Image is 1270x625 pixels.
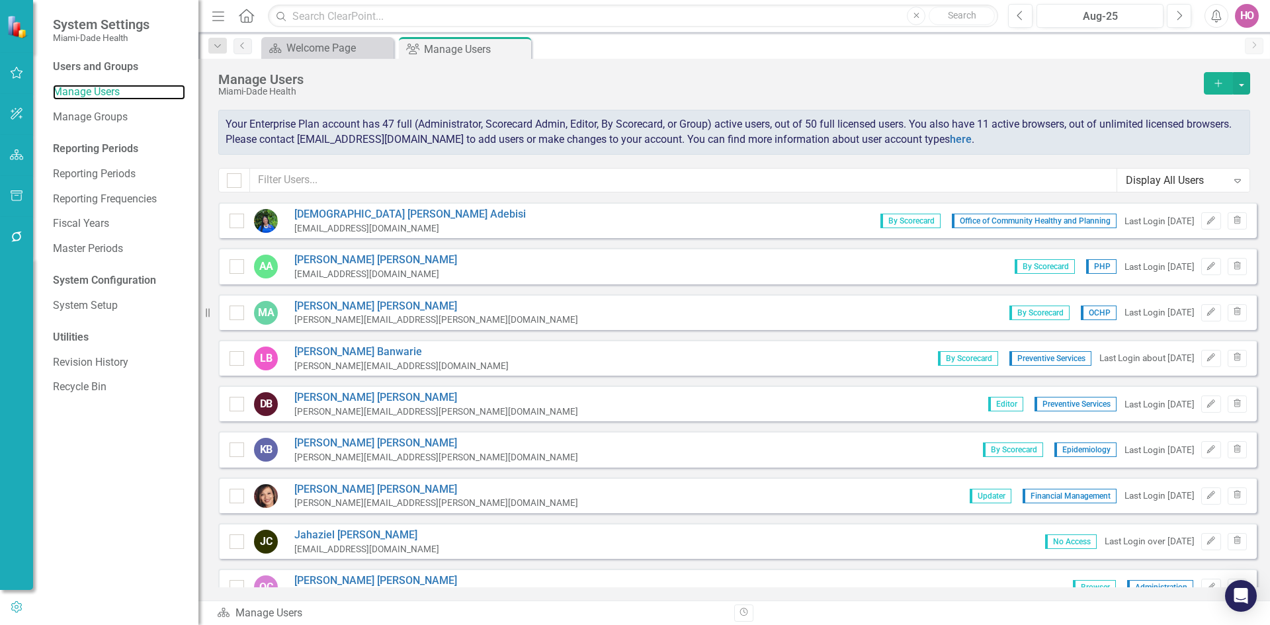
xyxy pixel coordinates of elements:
[1124,261,1195,273] div: Last Login [DATE]
[53,32,149,43] small: Miami-Dade Health
[286,40,390,56] div: Welcome Page
[53,380,185,395] a: Recycle Bin
[249,168,1117,192] input: Filter Users...
[53,110,185,125] a: Manage Groups
[983,442,1043,457] span: By Scorecard
[294,573,578,589] a: [PERSON_NAME] [PERSON_NAME]
[1023,489,1117,503] span: Financial Management
[53,241,185,257] a: Master Periods
[1037,4,1164,28] button: Aug-25
[53,167,185,182] a: Reporting Periods
[294,405,578,418] div: [PERSON_NAME][EMAIL_ADDRESS][PERSON_NAME][DOMAIN_NAME]
[294,345,509,360] a: [PERSON_NAME] Banwarie
[948,10,976,21] span: Search
[294,268,457,280] div: [EMAIL_ADDRESS][DOMAIN_NAME]
[254,301,278,325] div: MA
[294,482,578,497] a: [PERSON_NAME] [PERSON_NAME]
[294,207,526,222] a: [DEMOGRAPHIC_DATA] [PERSON_NAME] Adebisi
[1045,534,1097,549] span: No Access
[294,528,439,543] a: Jahaziel [PERSON_NAME]
[1073,580,1116,595] span: Browser
[265,40,390,56] a: Welcome Page
[294,436,578,451] a: [PERSON_NAME] [PERSON_NAME]
[53,17,149,32] span: System Settings
[1225,580,1257,612] div: Open Intercom Messenger
[1235,4,1259,28] button: HO
[929,7,995,25] button: Search
[1126,173,1227,188] div: Display All Users
[1127,580,1193,595] span: Administration
[1009,351,1091,366] span: Preventive Services
[218,72,1197,87] div: Manage Users
[53,142,185,157] div: Reporting Periods
[254,347,278,370] div: LB
[950,133,972,146] a: here
[53,298,185,313] a: System Setup
[294,253,457,268] a: [PERSON_NAME] [PERSON_NAME]
[294,313,578,326] div: [PERSON_NAME][EMAIL_ADDRESS][PERSON_NAME][DOMAIN_NAME]
[1124,444,1195,456] div: Last Login [DATE]
[1105,535,1195,548] div: Last Login over [DATE]
[424,41,528,58] div: Manage Users
[1124,398,1195,411] div: Last Login [DATE]
[294,360,509,372] div: [PERSON_NAME][EMAIL_ADDRESS][DOMAIN_NAME]
[1124,489,1195,502] div: Last Login [DATE]
[970,489,1011,503] span: Updater
[294,497,578,509] div: [PERSON_NAME][EMAIL_ADDRESS][PERSON_NAME][DOMAIN_NAME]
[217,606,724,621] div: Manage Users
[1015,259,1075,274] span: By Scorecard
[988,397,1023,411] span: Editor
[294,299,578,314] a: [PERSON_NAME] [PERSON_NAME]
[226,118,1232,146] span: Your Enterprise Plan account has 47 full (Administrator, Scorecard Admin, Editor, By Scorecard, o...
[254,438,278,462] div: KB
[938,351,998,366] span: By Scorecard
[254,255,278,278] div: AA
[1035,397,1117,411] span: Preventive Services
[7,15,30,38] img: ClearPoint Strategy
[53,192,185,207] a: Reporting Frequencies
[254,530,278,554] div: JC
[1124,306,1195,319] div: Last Login [DATE]
[294,222,526,235] div: [EMAIL_ADDRESS][DOMAIN_NAME]
[880,214,941,228] span: By Scorecard
[53,85,185,100] a: Manage Users
[53,216,185,231] a: Fiscal Years
[218,87,1197,97] div: Miami-Dade Health
[294,543,439,556] div: [EMAIL_ADDRESS][DOMAIN_NAME]
[254,392,278,416] div: DB
[294,390,578,405] a: [PERSON_NAME] [PERSON_NAME]
[1124,215,1195,228] div: Last Login [DATE]
[952,214,1117,228] span: Office of Community Healthy and Planning
[1009,306,1070,320] span: By Scorecard
[1081,306,1117,320] span: OCHP
[53,273,185,288] div: System Configuration
[268,5,998,28] input: Search ClearPoint...
[1054,442,1117,457] span: Epidemiology
[254,484,278,508] img: Patricia Bustamante
[53,330,185,345] div: Utilities
[1041,9,1159,24] div: Aug-25
[53,60,185,75] div: Users and Groups
[294,451,578,464] div: [PERSON_NAME][EMAIL_ADDRESS][PERSON_NAME][DOMAIN_NAME]
[254,575,278,599] div: OC
[1086,259,1117,274] span: PHP
[53,355,185,370] a: Revision History
[254,209,278,233] img: Islamiyat Nancy Adebisi
[1099,352,1195,364] div: Last Login about [DATE]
